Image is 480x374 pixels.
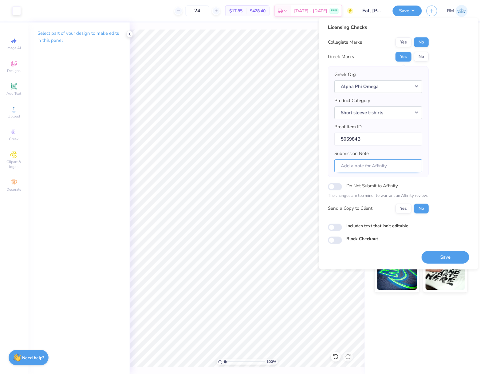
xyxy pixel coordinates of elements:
[456,5,468,17] img: Ronald Manipon
[328,205,372,212] div: Send a Copy to Client
[395,204,411,213] button: Yes
[422,251,469,264] button: Save
[6,187,21,192] span: Decorate
[395,52,411,62] button: Yes
[328,39,362,46] div: Collegiate Marks
[426,259,465,290] img: Water based Ink
[229,8,242,14] span: $17.85
[6,91,21,96] span: Add Text
[8,114,20,119] span: Upload
[334,159,422,173] input: Add a note for Affinity
[414,204,429,213] button: No
[328,24,429,31] div: Licensing Checks
[346,182,398,190] label: Do Not Submit to Affinity
[250,8,266,14] span: $428.40
[328,53,354,60] div: Greek Marks
[393,6,422,16] button: Save
[414,52,429,62] button: No
[447,7,454,14] span: RM
[377,259,417,290] img: Glow in the Dark Ink
[395,37,411,47] button: Yes
[346,236,378,242] label: Block Checkout
[185,5,209,16] input: – –
[7,68,21,73] span: Designs
[334,80,422,93] button: Alpha Phi Omega
[294,8,327,14] span: [DATE] - [DATE]
[346,223,408,229] label: Includes text that isn't editable
[37,30,120,44] p: Select part of your design to make edits in this panel
[331,9,337,13] span: FREE
[267,359,277,365] span: 100 %
[334,150,369,157] label: Submission Note
[328,193,429,199] p: The changes are too minor to warrant an Affinity review.
[7,46,21,50] span: Image AI
[358,5,388,17] input: Untitled Design
[334,97,370,104] label: Product Category
[22,355,45,361] strong: Need help?
[334,106,422,119] button: Short sleeve t-shirts
[334,71,356,78] label: Greek Org
[447,5,468,17] a: RM
[3,159,25,169] span: Clipart & logos
[334,123,362,130] label: Proof Item ID
[9,137,19,141] span: Greek
[414,37,429,47] button: No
